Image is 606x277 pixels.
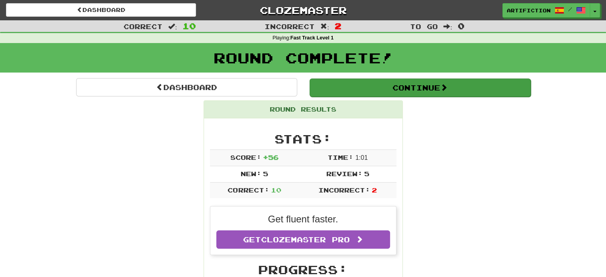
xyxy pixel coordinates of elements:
[3,50,603,66] h1: Round Complete!
[124,22,163,30] span: Correct
[458,21,465,31] span: 0
[355,154,368,161] span: 1 : 0 1
[410,22,438,30] span: To go
[241,170,261,177] span: New:
[443,23,452,30] span: :
[210,132,396,145] h2: Stats:
[230,153,261,161] span: Score:
[76,78,297,96] a: Dashboard
[204,101,402,118] div: Round Results
[364,170,369,177] span: 5
[372,186,377,194] span: 2
[328,153,353,161] span: Time:
[507,7,551,14] span: Artifiction
[318,186,370,194] span: Incorrect:
[568,6,572,12] span: /
[263,170,268,177] span: 5
[168,23,177,30] span: :
[6,3,196,17] a: Dashboard
[271,186,281,194] span: 10
[182,21,196,31] span: 10
[265,22,315,30] span: Incorrect
[320,23,329,30] span: :
[335,21,341,31] span: 2
[208,3,398,17] a: Clozemaster
[310,79,531,97] button: Continue
[502,3,590,18] a: Artifiction /
[227,186,269,194] span: Correct:
[290,35,334,41] strong: Fast Track Level 1
[216,212,390,226] p: Get fluent faster.
[261,235,350,244] span: Clozemaster Pro
[216,230,390,249] a: GetClozemaster Pro
[210,263,396,276] h2: Progress:
[326,170,362,177] span: Review:
[263,153,278,161] span: + 56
